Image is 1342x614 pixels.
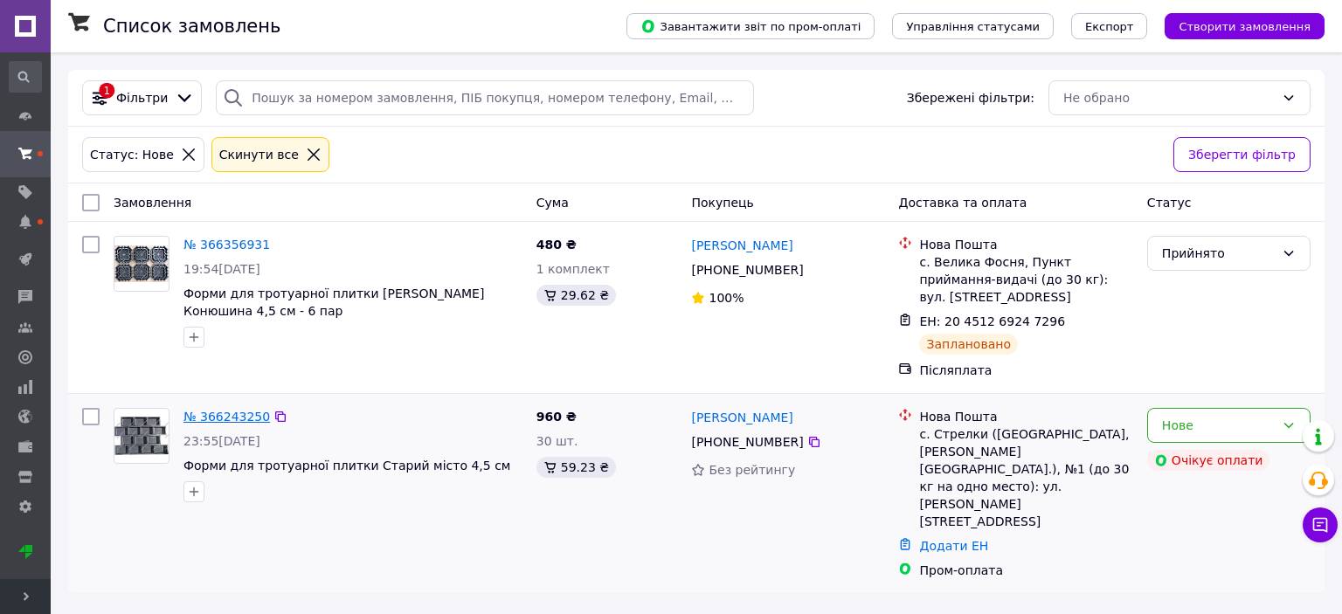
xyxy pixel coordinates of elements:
div: Статус: Нове [86,145,177,164]
a: № 366356931 [183,238,270,252]
div: с. Велика Фосня, Пункт приймання-видачі (до 30 кг): вул. [STREET_ADDRESS] [919,253,1132,306]
div: [PHONE_NUMBER] [688,430,806,454]
span: Експорт [1085,20,1134,33]
span: Покупець [691,196,753,210]
div: Не обрано [1063,88,1275,107]
button: Завантажити звіт по пром-оплаті [626,13,875,39]
div: Прийнято [1162,244,1275,263]
a: № 366243250 [183,410,270,424]
button: Чат з покупцем [1303,507,1338,542]
span: Створити замовлення [1179,20,1311,33]
span: 100% [709,291,744,305]
span: 19:54[DATE] [183,262,260,276]
h1: Список замовлень [103,16,280,37]
span: Збережені фільтри: [907,89,1034,107]
a: Фото товару [114,236,169,292]
div: [PHONE_NUMBER] [688,258,806,282]
div: Cкинути все [216,145,302,164]
span: Cума [536,196,569,210]
span: Управління статусами [906,20,1040,33]
span: Зберегти фільтр [1188,145,1296,164]
a: Форми для тротуарної плитки [PERSON_NAME] Конюшина 4,5 см - 6 пар [183,286,484,318]
img: Фото товару [114,245,169,282]
a: Фото товару [114,408,169,464]
span: Замовлення [114,196,191,210]
div: Післяплата [919,362,1132,379]
span: 23:55[DATE] [183,434,260,448]
a: Додати ЕН [919,539,988,553]
span: 960 ₴ [536,410,577,424]
button: Створити замовлення [1165,13,1325,39]
span: Без рейтингу [709,463,795,477]
span: ЕН: 20 4512 6924 7296 [919,314,1065,328]
span: 1 комплект [536,262,610,276]
div: Заплановано [919,334,1018,355]
span: 480 ₴ [536,238,577,252]
div: 59.23 ₴ [536,457,616,478]
div: 29.62 ₴ [536,285,616,306]
a: Форми для тротуарної плитки Старий місто 4,5 см [183,459,510,473]
a: [PERSON_NAME] [691,237,792,254]
span: Завантажити звіт по пром-оплаті [640,18,861,34]
img: Фото товару [114,417,169,454]
div: Пром-оплата [919,562,1132,579]
span: Доставка та оплата [898,196,1027,210]
div: Нова Пошта [919,236,1132,253]
div: Нове [1162,416,1275,435]
span: Фільтри [116,89,168,107]
span: Статус [1147,196,1192,210]
a: Створити замовлення [1147,18,1325,32]
a: [PERSON_NAME] [691,409,792,426]
span: 30 шт. [536,434,578,448]
div: Нова Пошта [919,408,1132,425]
div: Очікує оплати [1147,450,1270,471]
input: Пошук за номером замовлення, ПІБ покупця, номером телефону, Email, номером накладної [216,80,754,115]
div: с. Стрелки ([GEOGRAPHIC_DATA], [PERSON_NAME][GEOGRAPHIC_DATA].), №1 (до 30 кг на одно место): ул.... [919,425,1132,530]
button: Експорт [1071,13,1148,39]
button: Зберегти фільтр [1173,137,1311,172]
button: Управління статусами [892,13,1054,39]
